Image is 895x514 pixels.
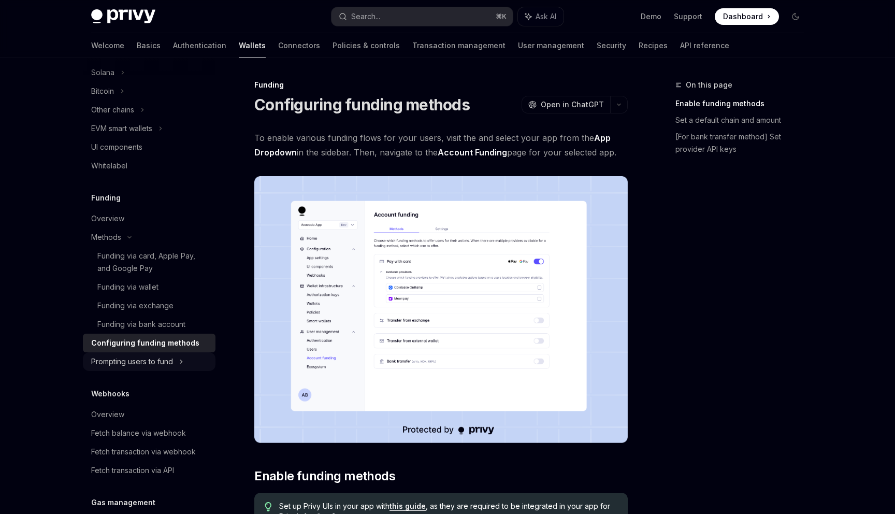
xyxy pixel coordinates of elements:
a: Authentication [173,33,226,58]
span: Dashboard [723,11,763,22]
div: Funding via wallet [97,281,158,293]
div: Overview [91,408,124,421]
div: Overview [91,212,124,225]
img: Fundingupdate PNG [254,176,628,443]
a: Demo [641,11,661,22]
a: Fetch transaction via webhook [83,442,215,461]
div: EVM smart wallets [91,122,152,135]
span: ⌘ K [496,12,507,21]
a: Basics [137,33,161,58]
a: UI components [83,138,215,156]
button: Search...⌘K [331,7,513,26]
a: Fetch transaction via API [83,461,215,480]
div: UI components [91,141,142,153]
button: Ask AI [518,7,564,26]
a: Enable funding methods [675,95,812,112]
button: Open in ChatGPT [522,96,610,113]
a: [For bank transfer method] Set provider API keys [675,128,812,158]
a: User management [518,33,584,58]
a: Funding via exchange [83,296,215,315]
a: Set a default chain and amount [675,112,812,128]
a: Policies & controls [333,33,400,58]
div: Fetch balance via webhook [91,427,186,439]
a: this guide [389,502,426,511]
a: API reference [680,33,729,58]
a: Configuring funding methods [83,334,215,352]
span: Ask AI [536,11,556,22]
button: Toggle dark mode [787,8,804,25]
a: Security [597,33,626,58]
a: Whitelabel [83,156,215,175]
h1: Configuring funding methods [254,95,470,114]
a: Transaction management [412,33,506,58]
a: Overview [83,405,215,424]
a: Funding via wallet [83,278,215,296]
a: Funding via bank account [83,315,215,334]
a: Support [674,11,702,22]
div: Other chains [91,104,134,116]
h5: Funding [91,192,121,204]
div: Fetch transaction via API [91,464,174,477]
span: To enable various funding flows for your users, visit the and select your app from the in the sid... [254,131,628,160]
a: Welcome [91,33,124,58]
div: Funding via exchange [97,299,174,312]
span: Open in ChatGPT [541,99,604,110]
svg: Tip [265,502,272,511]
a: Funding via card, Apple Pay, and Google Pay [83,247,215,278]
a: Overview [83,209,215,228]
div: Prompting users to fund [91,355,173,368]
a: Connectors [278,33,320,58]
h5: Gas management [91,496,155,509]
div: Funding [254,80,628,90]
span: Enable funding methods [254,468,395,484]
img: dark logo [91,9,155,24]
div: Funding via bank account [97,318,185,331]
div: Bitcoin [91,85,114,97]
div: Search... [351,10,380,23]
h5: Webhooks [91,388,129,400]
a: Fetch balance via webhook [83,424,215,442]
div: Whitelabel [91,160,127,172]
a: Wallets [239,33,266,58]
div: Methods [91,231,121,244]
span: On this page [686,79,732,91]
a: Account Funding [438,147,507,158]
a: Dashboard [715,8,779,25]
div: Funding via card, Apple Pay, and Google Pay [97,250,209,275]
a: Recipes [639,33,668,58]
div: Configuring funding methods [91,337,199,349]
div: Fetch transaction via webhook [91,446,196,458]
